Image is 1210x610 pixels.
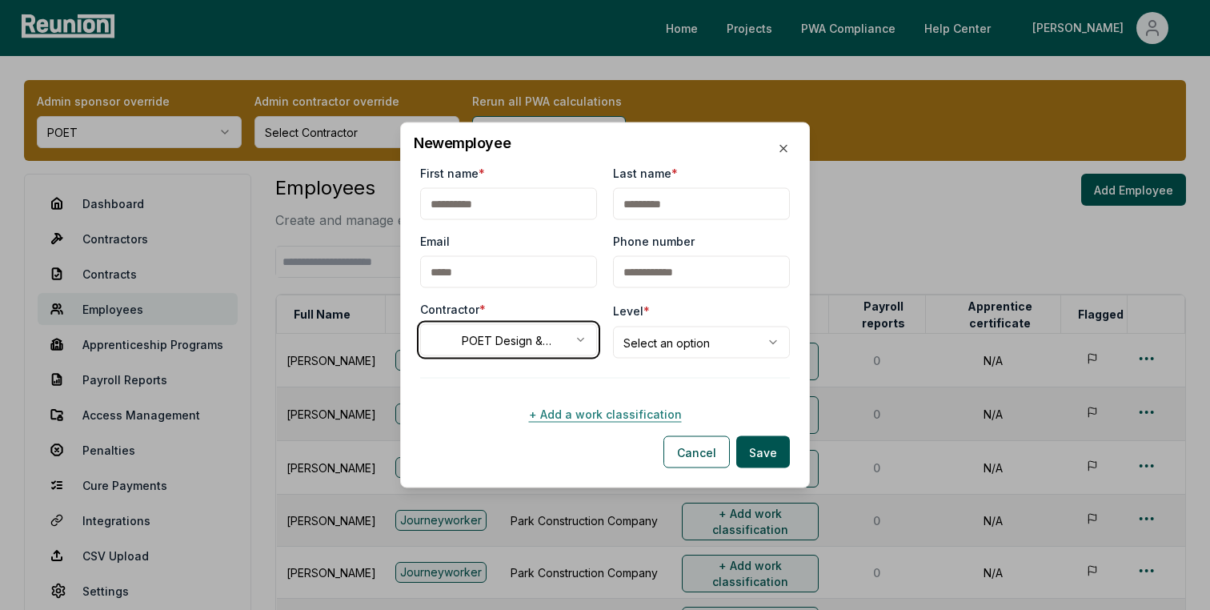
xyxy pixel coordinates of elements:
label: First name [420,165,485,182]
button: + Add a work classification [420,398,790,430]
label: Phone number [613,233,695,250]
button: Cancel [663,436,730,468]
label: Level [613,304,650,318]
label: Contractor [420,301,486,318]
h2: New employee [414,136,796,150]
label: Email [420,233,450,250]
button: Save [736,436,790,468]
label: Last name [613,165,678,182]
